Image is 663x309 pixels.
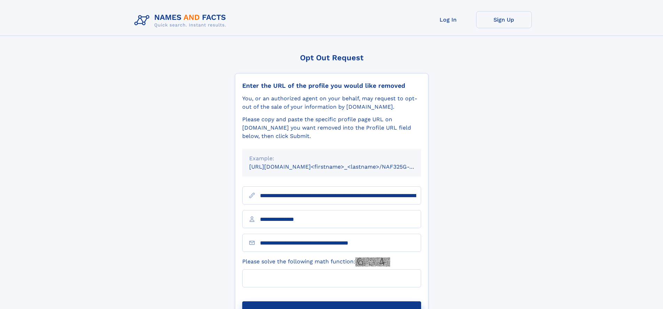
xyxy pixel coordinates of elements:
[242,115,421,140] div: Please copy and paste the specific profile page URL on [DOMAIN_NAME] you want removed into the Pr...
[242,94,421,111] div: You, or an authorized agent on your behalf, may request to opt-out of the sale of your informatio...
[249,163,434,170] small: [URL][DOMAIN_NAME]<firstname>_<lastname>/NAF325G-xxxxxxxx
[476,11,532,28] a: Sign Up
[242,257,390,266] label: Please solve the following math function:
[132,11,232,30] img: Logo Names and Facts
[420,11,476,28] a: Log In
[235,53,428,62] div: Opt Out Request
[249,154,414,163] div: Example:
[242,82,421,90] div: Enter the URL of the profile you would like removed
